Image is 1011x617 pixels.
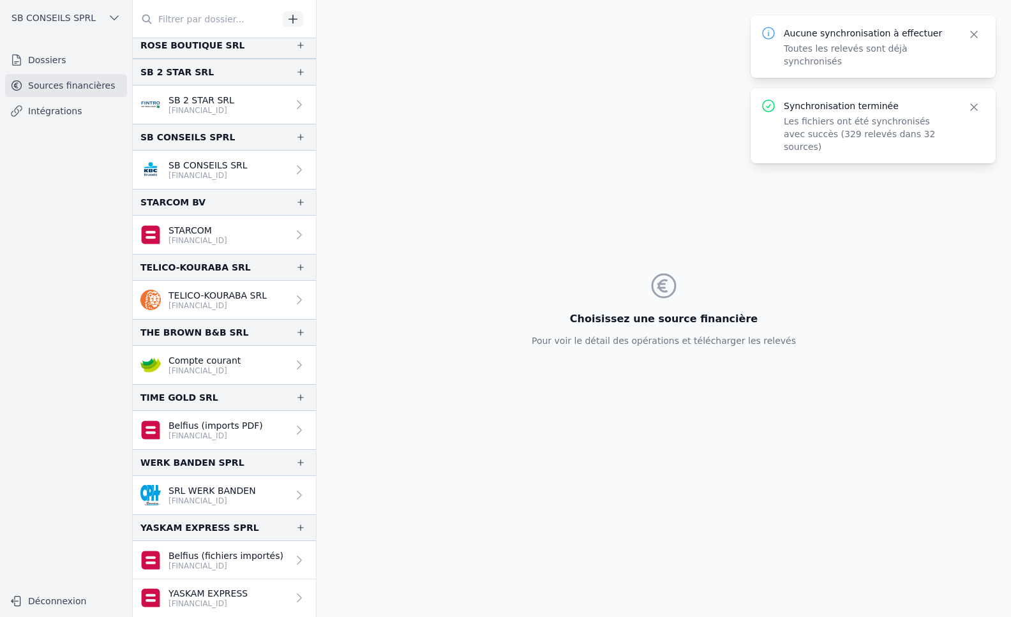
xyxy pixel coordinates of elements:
[168,496,256,506] p: [FINANCIAL_ID]
[168,366,241,376] p: [FINANCIAL_ID]
[140,290,161,310] img: ing.png
[784,42,952,68] p: Toutes les relevés sont déjà synchronisés
[532,311,796,327] h3: Choisissez une source financière
[133,476,316,514] a: SRL WERK BANDEN [FINANCIAL_ID]
[168,159,248,172] p: SB CONSEILS SRL
[168,289,267,302] p: TELICO-KOURABA SRL
[11,11,96,24] span: SB CONSEILS SPRL
[140,355,161,375] img: crelan.png
[133,281,316,319] a: TELICO-KOURABA SRL [FINANCIAL_ID]
[5,74,127,97] a: Sources financières
[168,419,263,432] p: Belfius (imports PDF)
[168,301,267,311] p: [FINANCIAL_ID]
[140,195,206,210] div: STARCOM BV
[140,94,161,115] img: FINTRO_BE_BUSINESS_GEBABEBB.png
[784,100,952,112] p: Synchronisation terminée
[140,130,235,145] div: SB CONSEILS SPRL
[140,520,259,535] div: YASKAM EXPRESS SPRL
[5,591,127,611] button: Déconnexion
[140,485,161,505] img: BANQUE_CPH_CPHBBE75XXX.png
[133,346,316,384] a: Compte courant [FINANCIAL_ID]
[784,115,952,153] p: Les fichiers ont été synchronisés avec succès (329 relevés dans 32 sources)
[133,85,316,124] a: SB 2 STAR SRL [FINANCIAL_ID]
[168,431,263,441] p: [FINANCIAL_ID]
[168,587,248,600] p: YASKAM EXPRESS
[168,170,248,181] p: [FINANCIAL_ID]
[168,224,227,237] p: STARCOM
[5,8,127,28] button: SB CONSEILS SPRL
[133,411,316,449] a: Belfius (imports PDF) [FINANCIAL_ID]
[140,588,161,608] img: belfius.png
[784,27,952,40] p: Aucune synchronisation à effectuer
[133,541,316,579] a: Belfius (fichiers importés) [FINANCIAL_ID]
[133,216,316,254] a: STARCOM [FINANCIAL_ID]
[168,94,234,107] p: SB 2 STAR SRL
[532,334,796,347] p: Pour voir le détail des opérations et télécharger les relevés
[168,235,227,246] p: [FINANCIAL_ID]
[133,579,316,617] a: YASKAM EXPRESS [FINANCIAL_ID]
[140,455,244,470] div: WERK BANDEN SPRL
[140,225,161,245] img: belfius.png
[168,549,283,562] p: Belfius (fichiers importés)
[133,8,278,31] input: Filtrer par dossier...
[168,354,241,367] p: Compte courant
[140,64,214,80] div: SB 2 STAR SRL
[140,260,251,275] div: TELICO-KOURABA SRL
[140,38,244,53] div: ROSE BOUTIQUE SRL
[168,105,234,115] p: [FINANCIAL_ID]
[140,550,161,570] img: belfius.png
[5,48,127,71] a: Dossiers
[140,325,248,340] div: THE BROWN B&B SRL
[140,390,218,405] div: TIME GOLD SRL
[5,100,127,123] a: Intégrations
[168,598,248,609] p: [FINANCIAL_ID]
[168,561,283,571] p: [FINANCIAL_ID]
[133,151,316,189] a: SB CONSEILS SRL [FINANCIAL_ID]
[140,420,161,440] img: belfius.png
[140,160,161,180] img: KBC_BRUSSELS_KREDBEBB.png
[168,484,256,497] p: SRL WERK BANDEN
